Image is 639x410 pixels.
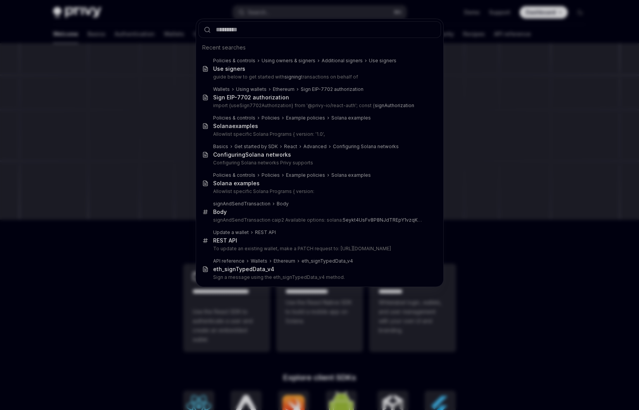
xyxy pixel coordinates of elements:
[234,143,278,150] div: Get started by SDK
[286,172,325,178] div: Example policies
[343,217,436,223] b: 5eykt4UsFv8P8NJdTREpY1vzqKqZKvdp
[273,86,295,92] div: Ethereum
[251,258,267,264] div: Wallets
[301,86,363,92] div: Sign EIP-7702 authorization
[331,115,371,121] div: Solana examples
[213,131,425,137] p: Allowlist specific Solana Programs { version: '1.0',
[202,44,246,51] span: Recent searches
[213,266,274,273] div: eth_signTypedData_v4
[213,201,270,207] div: signAndSendTransaction
[213,217,425,223] p: signAndSendTransaction caip2 Available options: solana:
[213,229,249,236] div: Update a wallet
[213,180,260,187] div: a examples
[213,258,245,264] div: API reference
[213,274,425,280] p: Sign a message using the eth_signTypedData_v4 method.
[213,86,230,92] div: Wallets
[213,65,245,72] div: Use signers
[236,86,267,92] div: Using wallets
[284,74,301,80] b: signing
[213,237,237,244] div: REST API
[322,58,363,64] div: Additional signers
[213,160,425,166] p: Configuring Solana networks Privy supports
[333,143,399,150] div: Configuring Solana networks
[255,229,276,236] div: REST API
[277,201,289,207] div: Body
[213,123,258,130] div: examples
[274,258,295,264] div: Ethereum
[375,102,414,108] b: signAuthorization
[213,115,255,121] div: Policies & controls
[262,172,280,178] div: Policies
[213,151,291,158] div: Configuring a networks
[213,246,425,252] p: To update an existing wallet, make a PATCH request to: [URL][DOMAIN_NAME]
[301,258,353,264] div: eth_signTypedData_v4
[369,58,396,64] div: Use signers
[331,172,371,178] div: Solana examples
[213,208,227,215] div: Body
[213,58,255,64] div: Policies & controls
[213,102,425,109] p: import {useSign7702Authorization} from '@privy-io/react-auth'; const {
[213,180,229,186] b: Solan
[262,58,315,64] div: Using owners & signers
[213,94,289,101] div: Sign EIP-7702 authorization
[262,115,280,121] div: Policies
[245,151,261,158] b: Solan
[284,143,297,150] div: React
[213,143,228,150] div: Basics
[213,188,425,195] p: Allowlist specific Solana Programs { version:
[213,123,232,129] b: Solana
[213,74,425,80] p: guide below to get started with transactions on behalf of
[286,115,325,121] div: Example policies
[213,172,255,178] div: Policies & controls
[303,143,327,150] div: Advanced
